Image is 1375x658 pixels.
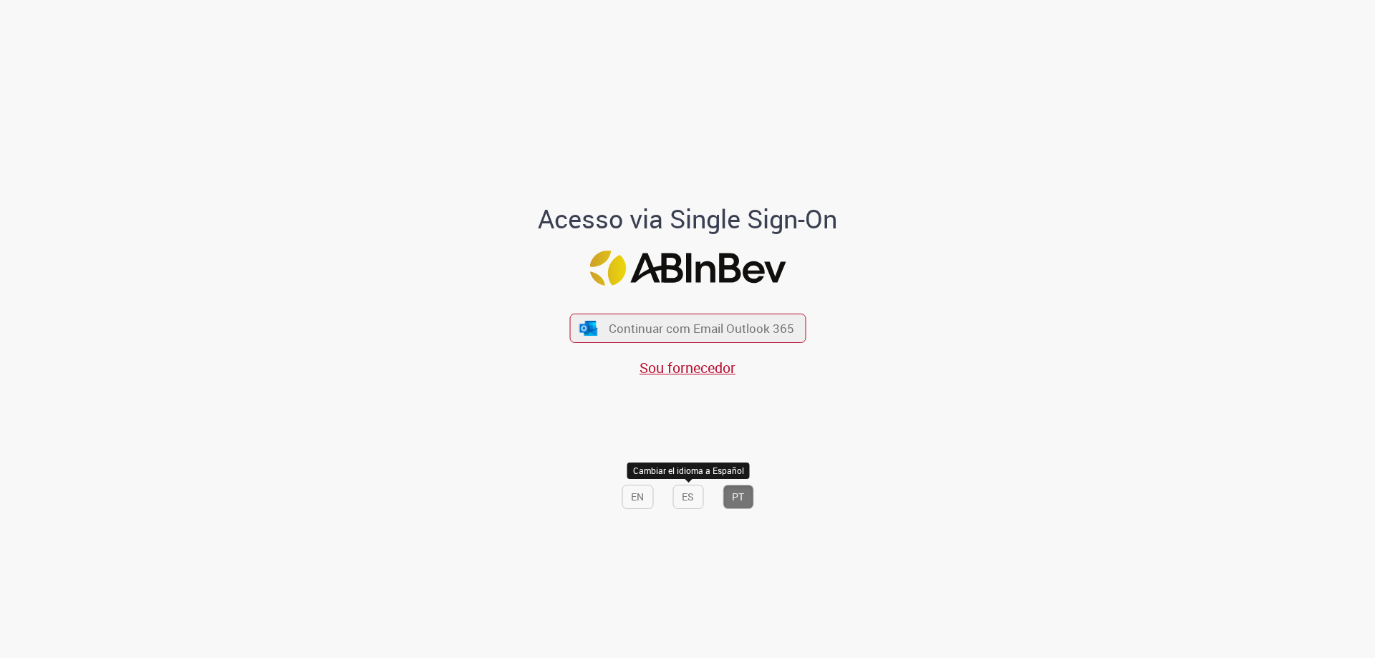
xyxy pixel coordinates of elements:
button: ícone Azure/Microsoft 360 Continuar com Email Outlook 365 [569,314,806,343]
img: Logo ABInBev [589,251,786,286]
a: Sou fornecedor [640,358,735,377]
div: Cambiar el idioma a Español [627,463,750,479]
button: ES [672,485,703,509]
img: ícone Azure/Microsoft 360 [579,321,599,336]
button: EN [622,485,653,509]
span: Continuar com Email Outlook 365 [609,320,794,337]
button: PT [723,485,753,509]
h1: Acesso via Single Sign-On [489,205,887,233]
